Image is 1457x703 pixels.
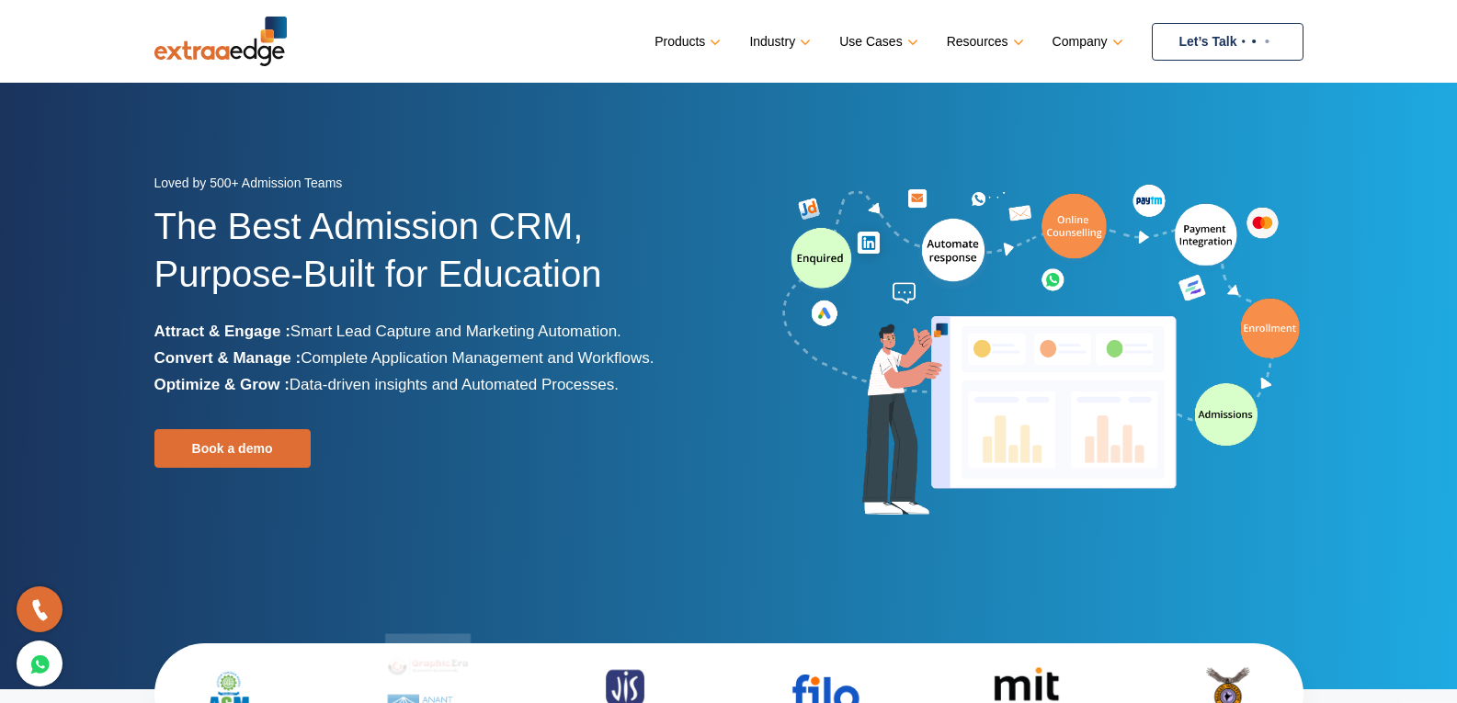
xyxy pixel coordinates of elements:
a: Industry [749,28,807,55]
a: Book a demo [154,429,311,468]
a: Company [1053,28,1120,55]
b: Optimize & Grow : [154,376,290,393]
span: Data-driven insights and Automated Processes. [290,376,619,393]
a: Resources [947,28,1020,55]
a: Use Cases [839,28,914,55]
img: admission-software-home-page-header [780,180,1303,523]
h1: The Best Admission CRM, Purpose-Built for Education [154,202,715,318]
span: Complete Application Management and Workflows. [301,349,654,367]
a: Products [655,28,717,55]
span: Smart Lead Capture and Marketing Automation. [290,323,621,340]
div: Loved by 500+ Admission Teams [154,170,715,202]
b: Convert & Manage : [154,349,302,367]
b: Attract & Engage : [154,323,290,340]
a: Let’s Talk [1152,23,1303,61]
